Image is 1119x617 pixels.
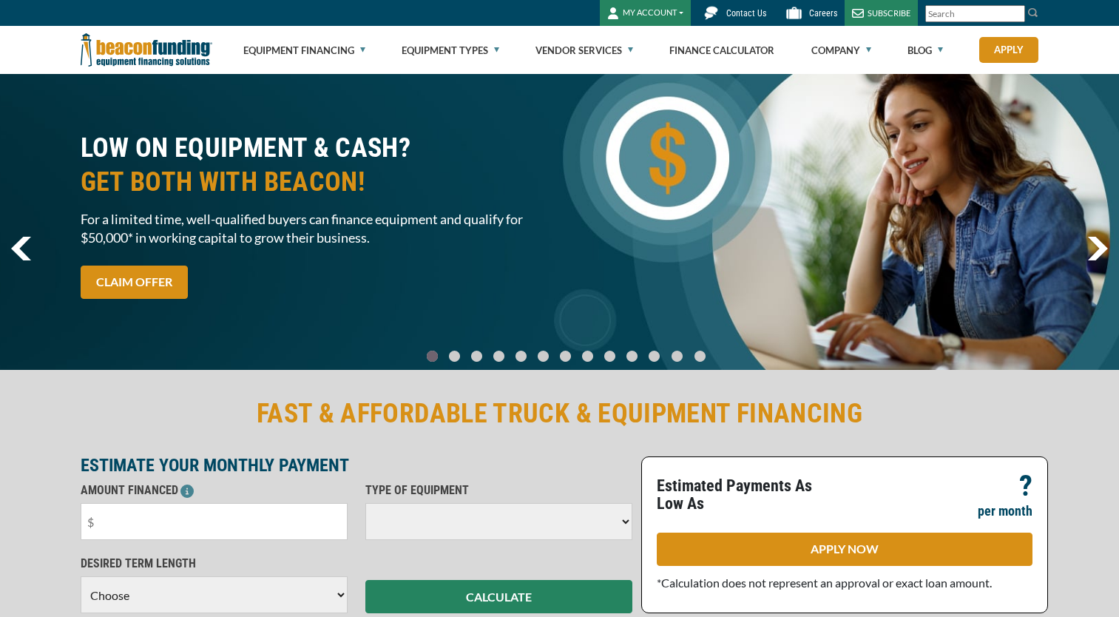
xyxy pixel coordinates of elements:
span: Careers [809,8,837,18]
span: GET BOTH WITH BEACON! [81,165,551,199]
a: Go To Slide 10 [645,350,663,363]
p: Estimated Payments As Low As [657,477,836,513]
a: Go To Slide 3 [490,350,507,363]
a: CLAIM OFFER [81,266,188,299]
a: Go To Slide 2 [467,350,485,363]
img: Search [1027,7,1039,18]
a: Vendor Services [535,27,633,74]
span: For a limited time, well-qualified buyers can finance equipment and qualify for $50,000* in worki... [81,210,551,247]
p: DESIRED TERM LENGTH [81,555,348,573]
img: Beacon Funding Corporation logo [81,26,212,74]
a: Go To Slide 4 [512,350,530,363]
a: Company [811,27,871,74]
a: Clear search text [1010,8,1021,20]
a: APPLY NOW [657,533,1032,566]
button: CALCULATE [365,580,632,613]
a: next [1087,237,1108,260]
h2: LOW ON EQUIPMENT & CASH? [81,131,551,199]
a: Go To Slide 0 [423,350,441,363]
p: ESTIMATE YOUR MONTHLY PAYMENT [81,456,632,474]
a: Go To Slide 9 [623,350,640,363]
img: Right Navigator [1087,237,1108,260]
a: Go To Slide 8 [601,350,618,363]
p: AMOUNT FINANCED [81,482,348,499]
a: Go To Slide 12 [691,350,709,363]
span: *Calculation does not represent an approval or exact loan amount. [657,576,992,590]
a: Equipment Types [402,27,499,74]
a: Go To Slide 6 [556,350,574,363]
a: Equipment Financing [243,27,365,74]
a: Go To Slide 11 [668,350,686,363]
h2: FAST & AFFORDABLE TRUCK & EQUIPMENT FINANCING [81,397,1039,431]
a: Go To Slide 1 [445,350,463,363]
p: ? [1019,477,1032,495]
a: Go To Slide 5 [534,350,552,363]
a: Finance Calculator [669,27,774,74]
img: Left Navigator [11,237,31,260]
p: per month [978,502,1032,520]
span: Contact Us [726,8,766,18]
input: Search [925,5,1025,22]
p: TYPE OF EQUIPMENT [365,482,632,499]
input: $ [81,503,348,540]
a: previous [11,237,31,260]
a: Blog [907,27,943,74]
a: Apply [979,37,1038,63]
a: Go To Slide 7 [578,350,596,363]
